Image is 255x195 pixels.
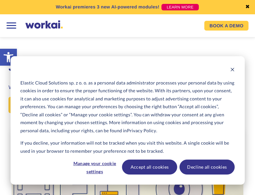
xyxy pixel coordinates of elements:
a: Privacy Policy [127,127,156,135]
h1: Join our award-winning team 🤝 [8,60,246,75]
button: Dismiss cookie banner [230,66,235,74]
p: If you decline, your information will not be tracked when you visit this website. A single cookie... [20,139,235,155]
a: LEARN MORE [161,4,199,10]
p: Workai premieres 3 new AI-powered modules! [56,4,159,10]
a: ✖ [245,5,250,10]
div: Cookie banner [10,56,245,185]
a: See open positions [8,97,73,113]
h3: Work with us to deliver the world’s best employee experience platform [8,84,246,92]
button: Decline all cookies [179,160,235,175]
p: Elastic Cloud Solutions sp. z o. o. as a personal data administrator processes your personal data... [20,79,235,135]
button: Manage your cookie settings [70,160,120,175]
a: BOOK A DEMO [204,21,249,31]
button: Accept all cookies [122,160,177,175]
